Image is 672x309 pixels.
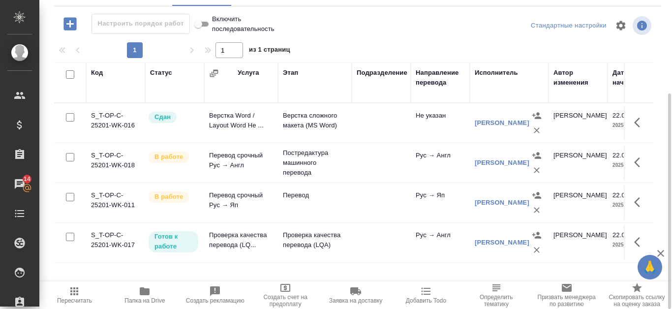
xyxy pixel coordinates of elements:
[148,151,199,164] div: Исполнитель выполняет работу
[154,232,192,251] p: Готов к работе
[475,159,529,166] a: [PERSON_NAME]
[612,112,631,119] p: 22.09,
[283,148,347,178] p: Постредактура машинного перевода
[86,225,145,260] td: S_T-OP-C-25201-WK-017
[180,281,250,309] button: Создать рекламацию
[154,192,183,202] p: В работе
[283,190,347,200] p: Перевод
[57,297,92,304] span: Пересчитать
[628,230,652,254] button: Здесь прячутся важные кнопки
[124,297,165,304] span: Папка на Drive
[628,151,652,174] button: Здесь прячутся важные кнопки
[209,68,219,78] button: Сгруппировать
[204,225,278,260] td: Проверка качества перевода (LQ...
[608,294,666,308] span: Скопировать ссылку на оценку заказа
[475,119,529,126] a: [PERSON_NAME]
[529,163,544,178] button: Удалить
[411,225,470,260] td: Рус → Англ
[641,257,658,278] span: 🙏
[628,111,652,134] button: Здесь прячутся важные кнопки
[612,231,631,239] p: 22.09,
[329,297,382,304] span: Заявка на доставку
[406,297,446,304] span: Добавить Todo
[148,190,199,204] div: Исполнитель выполняет работу
[283,111,347,130] p: Верстка сложного макета (MS Word)
[553,68,603,88] div: Автор изменения
[148,111,199,124] div: Менеджер проверил работу исполнителя, передает ее на следующий этап
[475,68,518,78] div: Исполнитель
[612,68,652,88] div: Дата начала
[321,281,391,309] button: Заявка на доставку
[86,185,145,220] td: S_T-OP-C-25201-WK-011
[204,185,278,220] td: Перевод срочный Рус → Яп
[529,243,544,257] button: Удалить
[250,281,321,309] button: Создать счет на предоплату
[529,148,544,163] button: Назначить
[91,68,103,78] div: Код
[529,123,544,138] button: Удалить
[186,297,244,304] span: Создать рекламацию
[110,281,180,309] button: Папка на Drive
[18,174,36,184] span: 14
[612,200,652,210] p: 2025
[256,294,315,308] span: Создать счет на предоплату
[467,294,525,308] span: Определить тематику
[283,68,298,78] div: Этап
[549,185,608,220] td: [PERSON_NAME]
[529,188,544,203] button: Назначить
[391,281,461,309] button: Добавить Todo
[204,106,278,140] td: Верстка Word / Layout Word Не ...
[528,18,609,33] div: split button
[633,16,653,35] span: Посмотреть информацию
[411,146,470,180] td: Рус → Англ
[537,294,596,308] span: Призвать менеджера по развитию
[249,44,290,58] span: из 1 страниц
[204,146,278,180] td: Перевод срочный Рус → Англ
[148,230,199,253] div: Исполнитель может приступить к работе
[529,203,544,217] button: Удалить
[411,106,470,140] td: Не указан
[475,239,529,246] a: [PERSON_NAME]
[612,240,652,250] p: 2025
[529,228,544,243] button: Назначить
[609,14,633,37] span: Настроить таблицу
[612,121,652,130] p: 2025
[2,172,37,196] a: 14
[461,281,531,309] button: Определить тематику
[612,152,631,159] p: 22.09,
[612,191,631,199] p: 22.09,
[602,281,672,309] button: Скопировать ссылку на оценку заказа
[531,281,602,309] button: Призвать менеджера по развитию
[212,14,275,34] span: Включить последовательность
[86,106,145,140] td: S_T-OP-C-25201-WK-016
[411,185,470,220] td: Рус → Яп
[154,112,171,122] p: Сдан
[416,68,465,88] div: Направление перевода
[549,146,608,180] td: [PERSON_NAME]
[357,68,407,78] div: Подразделение
[150,68,172,78] div: Статус
[628,190,652,214] button: Здесь прячутся важные кнопки
[86,146,145,180] td: S_T-OP-C-25201-WK-018
[638,255,662,279] button: 🙏
[154,152,183,162] p: В работе
[549,225,608,260] td: [PERSON_NAME]
[283,230,347,250] p: Проверка качества перевода (LQA)
[529,108,544,123] button: Назначить
[57,14,84,34] button: Добавить работу
[475,199,529,206] a: [PERSON_NAME]
[549,106,608,140] td: [PERSON_NAME]
[238,68,259,78] div: Услуга
[39,281,110,309] button: Пересчитать
[612,160,652,170] p: 2025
